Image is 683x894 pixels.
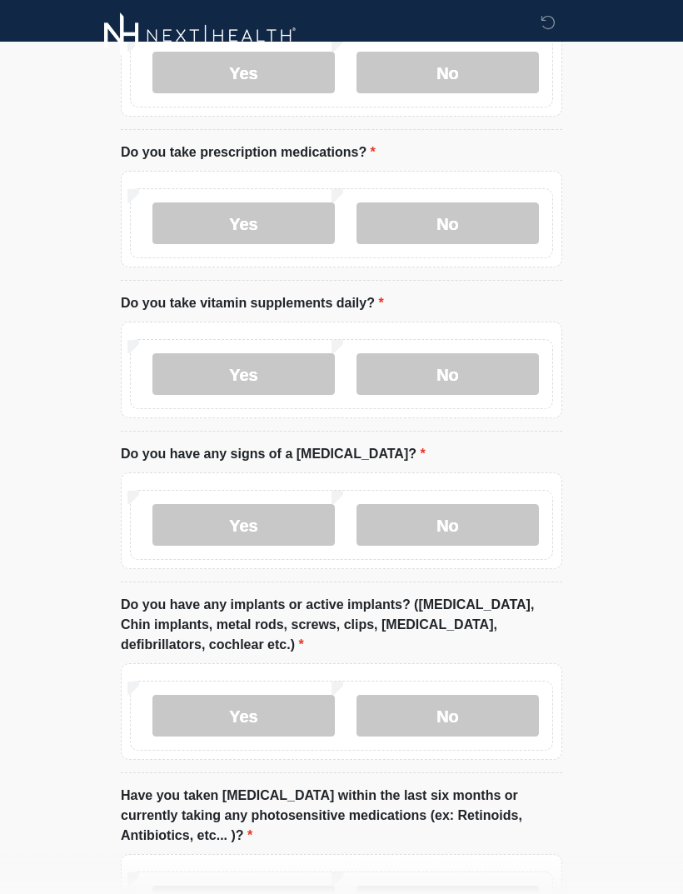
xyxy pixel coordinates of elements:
[121,293,384,313] label: Do you take vitamin supplements daily?
[356,52,539,93] label: No
[121,142,376,162] label: Do you take prescription medications?
[152,52,335,93] label: Yes
[356,504,539,546] label: No
[121,786,562,846] label: Have you taken [MEDICAL_DATA] within the last six months or currently taking any photosensitive m...
[356,695,539,737] label: No
[356,353,539,395] label: No
[152,353,335,395] label: Yes
[152,202,335,244] label: Yes
[152,695,335,737] label: Yes
[152,504,335,546] label: Yes
[121,444,426,464] label: Do you have any signs of a [MEDICAL_DATA]?
[121,595,562,655] label: Do you have any implants or active implants? ([MEDICAL_DATA], Chin implants, metal rods, screws, ...
[104,12,297,58] img: Next-Health Logo
[356,202,539,244] label: No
